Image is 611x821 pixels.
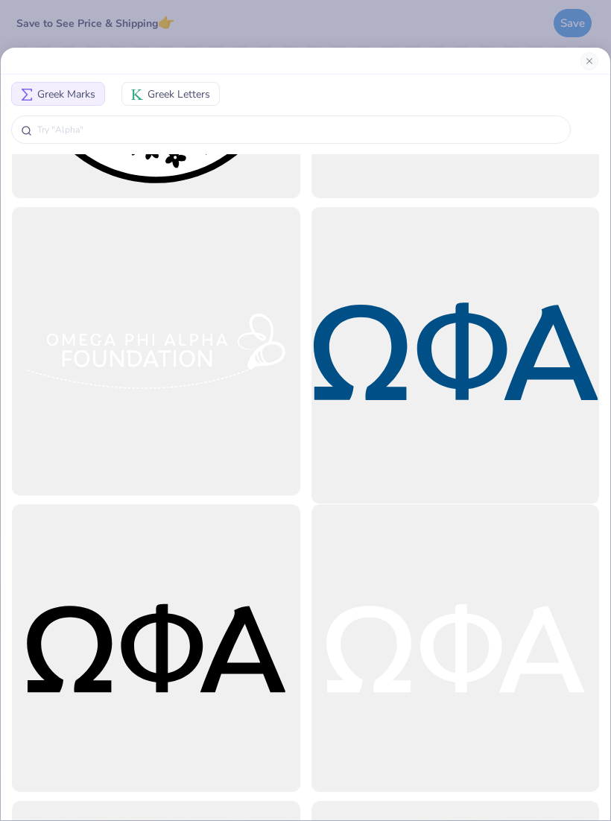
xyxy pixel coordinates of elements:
[121,82,220,106] button: Greek LettersGreek Letters
[21,89,33,101] img: Greek Marks
[580,52,598,70] button: Close
[36,122,561,137] input: Try "Alpha"
[148,86,210,102] span: Greek Letters
[131,89,143,101] img: Greek Letters
[37,86,95,102] span: Greek Marks
[11,82,105,106] button: Greek MarksGreek Marks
